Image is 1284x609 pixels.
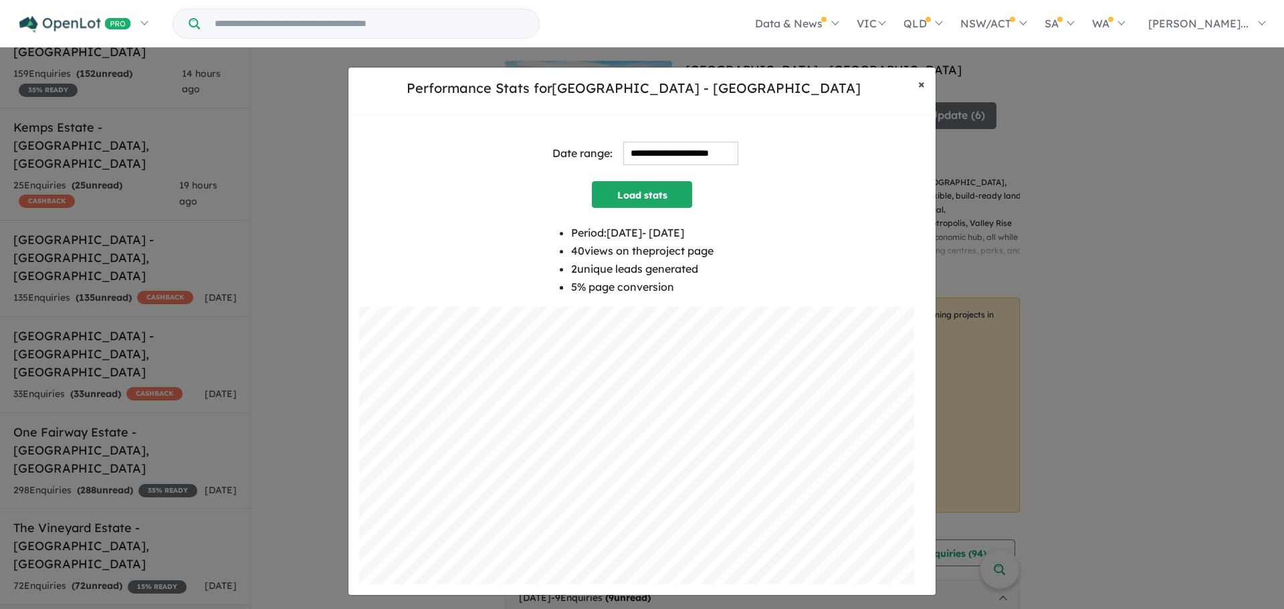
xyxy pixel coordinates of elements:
[592,181,692,208] button: Load stats
[571,278,714,296] li: 5 % page conversion
[552,144,613,162] div: Date range:
[203,9,536,38] input: Try estate name, suburb, builder or developer
[571,224,714,242] li: Period: [DATE] - [DATE]
[918,76,925,92] span: ×
[571,242,714,260] li: 40 views on the project page
[1148,17,1249,30] span: [PERSON_NAME]...
[571,260,714,278] li: 2 unique leads generated
[19,16,131,33] img: Openlot PRO Logo White
[359,78,907,98] h5: Performance Stats for [GEOGRAPHIC_DATA] - [GEOGRAPHIC_DATA]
